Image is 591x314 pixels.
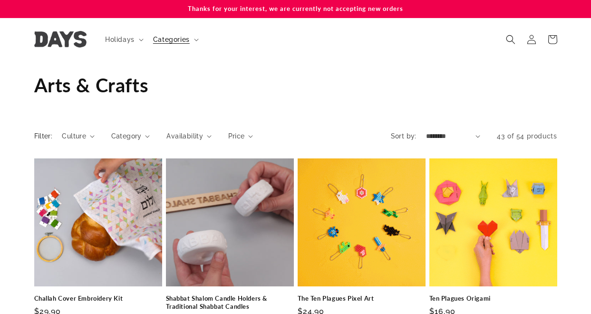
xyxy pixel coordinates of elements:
h2: Filter: [34,131,53,141]
summary: Culture (0 selected) [62,131,94,141]
summary: Search [500,29,521,50]
span: Availability [166,131,203,141]
span: Price [228,131,245,141]
span: Culture [62,131,86,141]
a: The Ten Plagues Pixel Art [298,294,426,303]
span: Holidays [105,35,135,44]
summary: Availability (0 selected) [166,131,211,141]
h1: Arts & Crafts [34,73,557,98]
span: Category [111,131,142,141]
span: Categories [153,35,190,44]
span: 43 of 54 products [497,132,557,140]
summary: Price [228,131,253,141]
a: Shabbat Shalom Candle Holders & Traditional Shabbat Candles [166,294,294,311]
a: Ten Plagues Origami [429,294,557,303]
summary: Holidays [99,29,147,49]
summary: Category (0 selected) [111,131,150,141]
a: Challah Cover Embroidery Kit [34,294,162,303]
summary: Categories [147,29,203,49]
img: Days United [34,31,87,48]
label: Sort by: [391,132,417,140]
